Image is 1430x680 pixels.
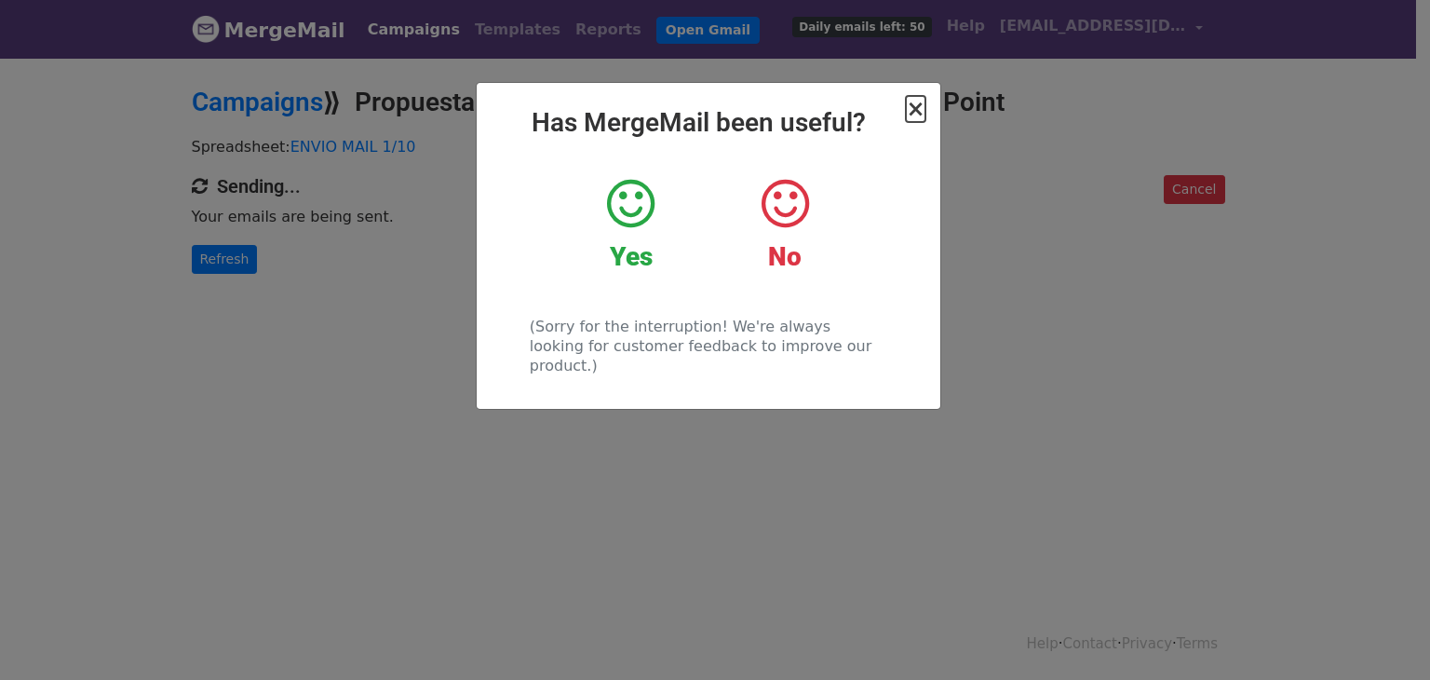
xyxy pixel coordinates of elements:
strong: No [768,241,802,272]
iframe: Chat Widget [1337,591,1430,680]
a: No [722,176,847,273]
h2: Has MergeMail been useful? [492,107,925,139]
div: Widget de chat [1337,591,1430,680]
span: × [906,96,924,122]
p: (Sorry for the interruption! We're always looking for customer feedback to improve our product.) [530,317,886,375]
a: Yes [568,176,694,273]
strong: Yes [610,241,653,272]
button: Close [906,98,924,120]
